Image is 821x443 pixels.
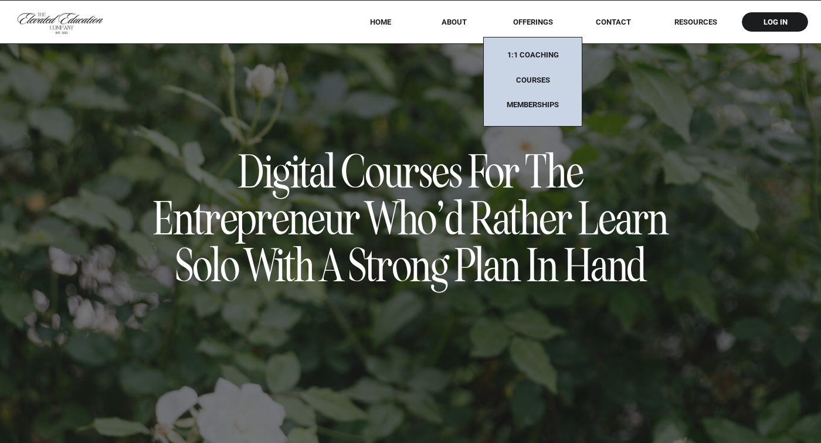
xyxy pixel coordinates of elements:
a: 1:1 coaching [496,50,569,66]
a: Contact [588,18,639,26]
a: offerings [496,18,569,26]
a: Courses [496,76,569,91]
a: log in [752,18,798,26]
a: RESOURCES [658,18,733,26]
a: Memberships [496,100,569,110]
a: HOME [354,18,406,26]
h1: Digital courses for the entrepreneur who’d rather learn solo with a strong plan in hand [138,149,683,294]
a: About [433,18,475,26]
